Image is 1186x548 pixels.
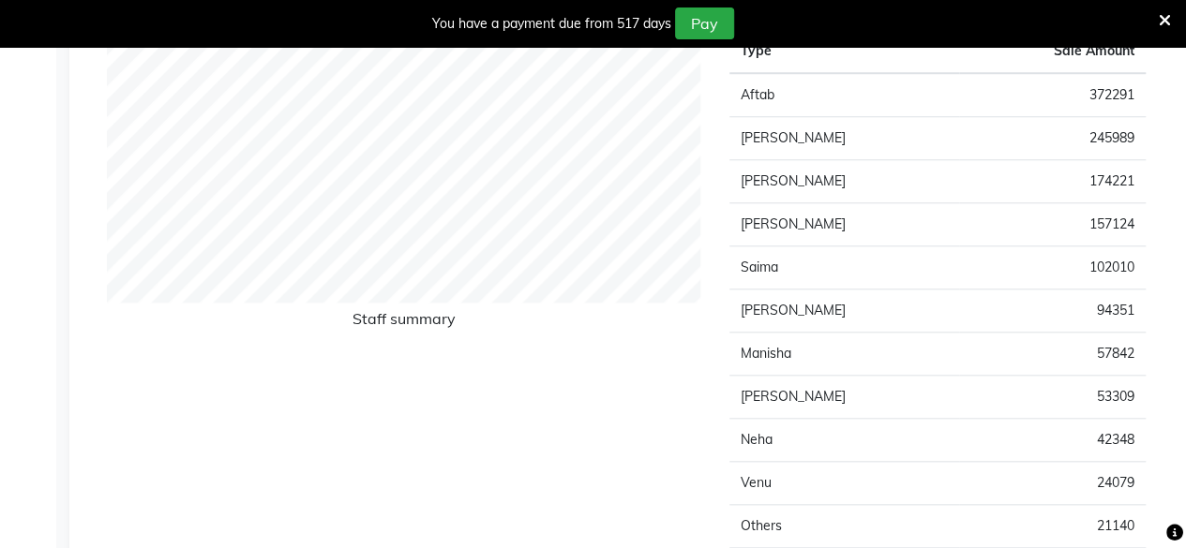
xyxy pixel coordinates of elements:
td: [PERSON_NAME] [729,160,960,203]
td: Aftab [729,73,960,117]
td: 174221 [959,160,1146,203]
td: 157124 [959,203,1146,246]
td: [PERSON_NAME] [729,289,960,333]
td: 102010 [959,246,1146,289]
th: Type [729,30,960,74]
td: 94351 [959,289,1146,333]
td: Manisha [729,333,960,376]
td: 53309 [959,376,1146,419]
td: Others [729,505,960,548]
td: 57842 [959,333,1146,376]
td: 21140 [959,505,1146,548]
td: Saima [729,246,960,289]
td: Venu [729,462,960,505]
td: 245989 [959,117,1146,160]
td: [PERSON_NAME] [729,117,960,160]
td: Neha [729,419,960,462]
td: 24079 [959,462,1146,505]
td: 42348 [959,419,1146,462]
th: Sale Amount [959,30,1146,74]
td: [PERSON_NAME] [729,376,960,419]
button: Pay [675,7,734,39]
div: You have a payment due from 517 days [432,14,671,34]
td: 372291 [959,73,1146,117]
td: [PERSON_NAME] [729,203,960,246]
h6: Staff summary [107,310,701,335]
